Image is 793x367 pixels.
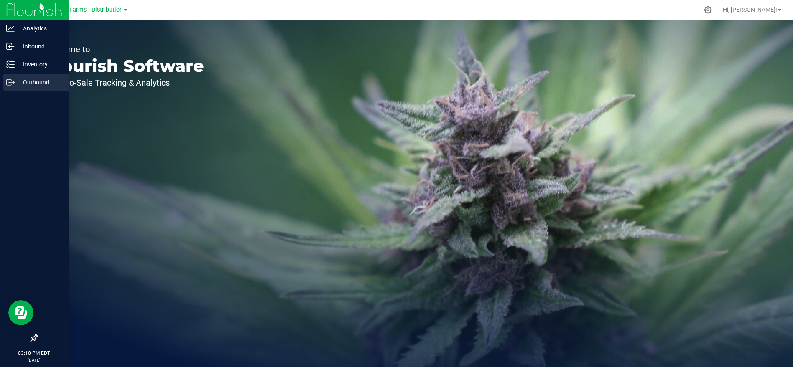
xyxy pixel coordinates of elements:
[45,58,204,74] p: Flourish Software
[43,6,123,13] span: Sapphire Farms - Distribution
[723,6,777,13] span: Hi, [PERSON_NAME]!
[6,78,15,86] inline-svg: Outbound
[45,78,204,87] p: Seed-to-Sale Tracking & Analytics
[15,41,65,51] p: Inbound
[4,349,65,357] p: 03:10 PM EDT
[15,59,65,69] p: Inventory
[15,77,65,87] p: Outbound
[6,42,15,51] inline-svg: Inbound
[15,23,65,33] p: Analytics
[4,357,65,363] p: [DATE]
[6,24,15,33] inline-svg: Analytics
[703,6,713,14] div: Manage settings
[45,45,204,53] p: Welcome to
[6,60,15,68] inline-svg: Inventory
[8,300,33,325] iframe: Resource center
